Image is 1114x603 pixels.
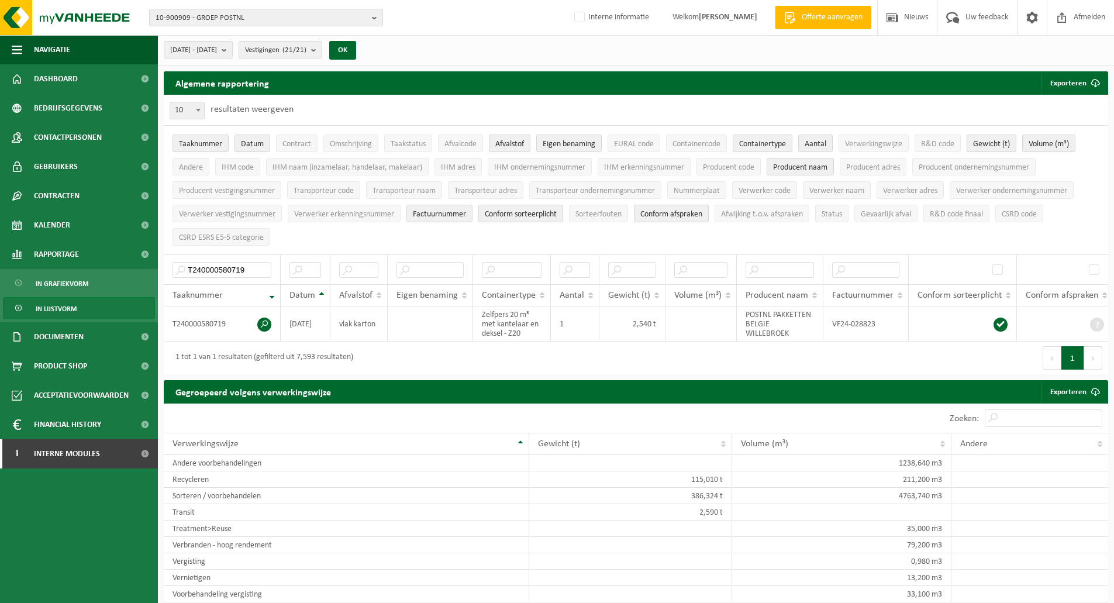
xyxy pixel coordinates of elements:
[732,553,951,570] td: 0,980 m3
[211,105,294,114] label: resultaten weergeven
[741,439,788,449] span: Volume (m³)
[732,537,951,553] td: 79,200 m3
[413,210,466,219] span: Factuurnummer
[733,135,792,152] button: ContainertypeContainertype: Activate to sort
[179,233,264,242] span: CSRD ESRS E5-5 categorie
[634,205,709,222] button: Conform afspraken : Activate to sort
[732,488,951,504] td: 4763,740 m3
[529,504,732,521] td: 2,590 t
[173,205,282,222] button: Verwerker vestigingsnummerVerwerker vestigingsnummer: Activate to sort
[529,471,732,488] td: 115,010 t
[912,158,1036,175] button: Producent ondernemingsnummerProducent ondernemingsnummer: Activate to sort
[489,135,530,152] button: AfvalstofAfvalstof: Activate to sort
[448,181,523,199] button: Transporteur adresTransporteur adres: Activate to sort
[170,102,205,119] span: 10
[273,163,422,172] span: IHM naam (inzamelaar, handelaar, makelaar)
[179,210,275,219] span: Verwerker vestigingsnummer
[915,135,961,152] button: R&D codeR&amp;D code: Activate to sort
[543,140,595,149] span: Eigen benaming
[485,210,557,219] span: Conform sorteerplicht
[406,205,472,222] button: FactuurnummerFactuurnummer: Activate to sort
[164,71,281,95] h2: Algemene rapportering
[34,439,100,468] span: Interne modules
[538,439,580,449] span: Gewicht (t)
[1002,210,1037,219] span: CSRD code
[950,181,1074,199] button: Verwerker ondernemingsnummerVerwerker ondernemingsnummer: Activate to sort
[921,140,954,149] span: R&D code
[34,35,70,64] span: Navigatie
[973,140,1010,149] span: Gewicht (t)
[569,205,628,222] button: SorteerfoutenSorteerfouten: Activate to sort
[164,471,529,488] td: Recycleren
[287,181,360,199] button: Transporteur codeTransporteur code: Activate to sort
[34,64,78,94] span: Dashboard
[276,135,318,152] button: ContractContract: Activate to sort
[149,9,383,26] button: 10-900909 - GROEP POSTNL
[732,586,951,602] td: 33,100 m3
[373,187,436,195] span: Transporteur naam
[666,135,727,152] button: ContainercodeContainercode: Activate to sort
[234,135,270,152] button: DatumDatum: Activate to sort
[1041,380,1107,404] a: Exporteren
[823,306,909,342] td: VF24-028823
[34,94,102,123] span: Bedrijfsgegevens
[3,297,155,319] a: In lijstvorm
[164,455,529,471] td: Andere voorbehandelingen
[170,102,204,119] span: 10
[164,504,529,521] td: Transit
[799,12,865,23] span: Offerte aanvragen
[34,410,101,439] span: Financial History
[473,306,551,342] td: Zelfpers 20 m³ met kantelaar en deksel - Z20
[34,381,129,410] span: Acceptatievoorwaarden
[930,210,983,219] span: R&D code finaal
[34,123,102,152] span: Contactpersonen
[391,140,426,149] span: Taakstatus
[1043,346,1061,370] button: Previous
[215,158,260,175] button: IHM codeIHM code: Activate to sort
[330,140,372,149] span: Omschrijving
[34,240,79,269] span: Rapportage
[156,9,367,27] span: 10-900909 - GROEP POSTNL
[861,210,911,219] span: Gevaarlijk afval
[699,13,757,22] strong: [PERSON_NAME]
[34,152,78,181] span: Gebruikers
[282,140,311,149] span: Contract
[164,488,529,504] td: Sorteren / voorbehandelen
[434,158,482,175] button: IHM adresIHM adres: Activate to sort
[164,306,281,342] td: T240000580719
[967,135,1016,152] button: Gewicht (t)Gewicht (t): Activate to sort
[604,163,684,172] span: IHM erkenningsnummer
[179,187,275,195] span: Producent vestigingsnummer
[960,439,988,449] span: Andere
[241,140,264,149] span: Datum
[1061,346,1084,370] button: 1
[608,291,650,300] span: Gewicht (t)
[737,306,823,342] td: POSTNL PAKKETTEN BELGIE WILLEBROEK
[775,6,871,29] a: Offerte aanvragen
[696,158,761,175] button: Producent codeProducent code: Activate to sort
[239,41,322,58] button: Vestigingen(21/21)
[732,181,797,199] button: Verwerker codeVerwerker code: Activate to sort
[715,205,809,222] button: Afwijking t.o.v. afsprakenAfwijking t.o.v. afspraken: Activate to sort
[289,291,315,300] span: Datum
[3,272,155,294] a: In grafiekvorm
[329,41,356,60] button: OK
[840,158,906,175] button: Producent adresProducent adres: Activate to sort
[396,291,458,300] span: Eigen benaming
[995,205,1043,222] button: CSRD codeCSRD code: Activate to sort
[746,291,808,300] span: Producent naam
[438,135,483,152] button: AfvalcodeAfvalcode: Activate to sort
[614,140,654,149] span: EURAL code
[529,181,661,199] button: Transporteur ondernemingsnummerTransporteur ondernemingsnummer : Activate to sort
[773,163,827,172] span: Producent naam
[854,205,918,222] button: Gevaarlijk afval : Activate to sort
[164,586,529,602] td: Voorbehandeling vergisting
[956,187,1067,195] span: Verwerker ondernemingsnummer
[739,187,791,195] span: Verwerker code
[164,553,529,570] td: Vergisting
[164,380,343,403] h2: Gegroepeerd volgens verwerkingswijze
[339,291,373,300] span: Afvalstof
[536,135,602,152] button: Eigen benamingEigen benaming: Activate to sort
[478,205,563,222] button: Conform sorteerplicht : Activate to sort
[454,187,517,195] span: Transporteur adres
